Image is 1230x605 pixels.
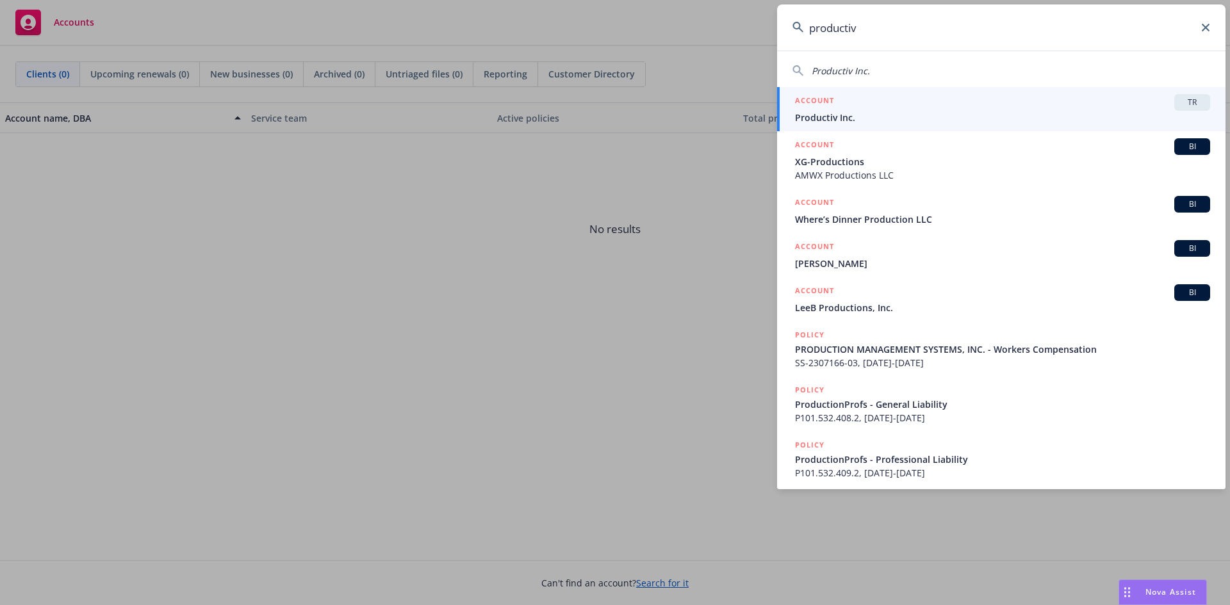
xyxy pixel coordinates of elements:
h5: ACCOUNT [795,94,834,109]
span: [PERSON_NAME] [795,257,1210,270]
a: ACCOUNTBI[PERSON_NAME] [777,233,1226,277]
span: PRODUCTION MANAGEMENT SYSTEMS, INC. - Workers Compensation [795,343,1210,356]
div: Drag to move [1119,580,1135,604]
span: Productiv Inc. [812,65,870,77]
span: BI [1179,287,1205,298]
span: ProductionProfs - General Liability [795,398,1210,411]
span: P101.532.409.2, [DATE]-[DATE] [795,466,1210,480]
span: BI [1179,141,1205,152]
h5: ACCOUNT [795,138,834,154]
h5: ACCOUNT [795,284,834,300]
button: Nova Assist [1119,579,1207,605]
input: Search... [777,4,1226,51]
a: POLICYProductionProfs - Professional LiabilityP101.532.409.2, [DATE]-[DATE] [777,432,1226,487]
span: Nova Assist [1145,586,1196,597]
span: AMWX Productions LLC [795,168,1210,182]
a: POLICYProductionProfs - General LiabilityP101.532.408.2, [DATE]-[DATE] [777,376,1226,432]
a: ACCOUNTTRProductiv Inc. [777,87,1226,131]
span: SS-2307166-03, [DATE]-[DATE] [795,356,1210,369]
span: P101.532.408.2, [DATE]-[DATE] [795,411,1210,424]
span: XG-Productions [795,155,1210,168]
a: POLICYPRODUCTION MANAGEMENT SYSTEMS, INC. - Workers CompensationSS-2307166-03, [DATE]-[DATE] [777,321,1226,376]
span: ProductionProfs - Professional Liability [795,453,1210,466]
a: ACCOUNTBILeeB Productions, Inc. [777,277,1226,321]
span: Productiv Inc. [795,111,1210,124]
span: LeeB Productions, Inc. [795,301,1210,314]
a: ACCOUNTBIWhere’s Dinner Production LLC [777,189,1226,233]
h5: POLICY [795,328,824,341]
h5: ACCOUNT [795,240,834,255]
h5: ACCOUNT [795,196,834,211]
a: ACCOUNTBIXG-ProductionsAMWX Productions LLC [777,131,1226,189]
h5: POLICY [795,383,824,396]
span: TR [1179,97,1205,108]
h5: POLICY [795,439,824,451]
span: BI [1179,198,1205,210]
span: Where’s Dinner Production LLC [795,213,1210,226]
span: BI [1179,243,1205,254]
